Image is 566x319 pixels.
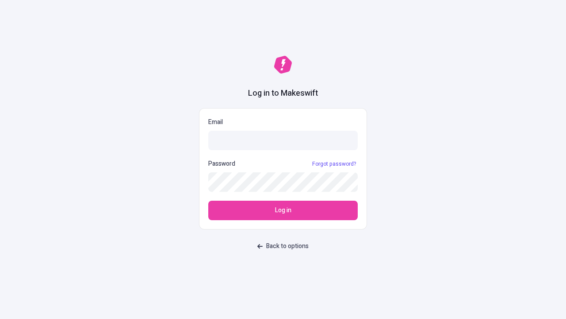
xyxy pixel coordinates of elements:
[275,206,291,215] span: Log in
[266,241,309,251] span: Back to options
[252,238,314,254] button: Back to options
[248,88,318,99] h1: Log in to Makeswift
[208,117,358,127] p: Email
[208,131,358,150] input: Email
[208,201,358,220] button: Log in
[310,160,358,167] a: Forgot password?
[208,159,235,169] p: Password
